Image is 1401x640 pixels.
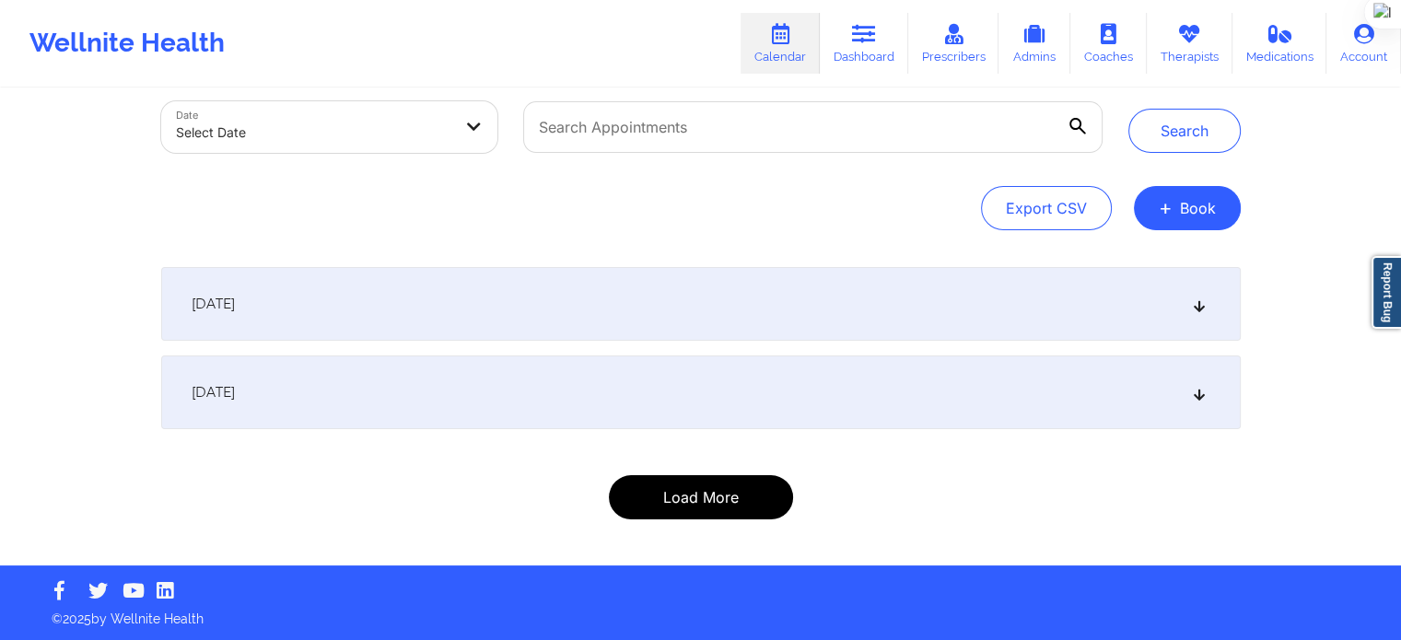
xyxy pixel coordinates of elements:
span: + [1159,203,1173,213]
span: [DATE] [192,383,235,401]
input: Search Appointments [523,101,1102,153]
p: © 2025 by Wellnite Health [39,597,1362,628]
a: Coaches [1070,13,1147,74]
a: Report Bug [1372,256,1401,329]
a: Therapists [1147,13,1232,74]
button: Search [1128,109,1241,153]
a: Calendar [741,13,820,74]
a: Admins [998,13,1070,74]
a: Dashboard [820,13,908,74]
button: +Book [1134,186,1241,230]
button: Load More [609,475,793,519]
a: Account [1326,13,1401,74]
div: Select Date [176,112,452,153]
button: Export CSV [981,186,1112,230]
a: Medications [1232,13,1327,74]
a: Prescribers [908,13,999,74]
span: [DATE] [192,295,235,313]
